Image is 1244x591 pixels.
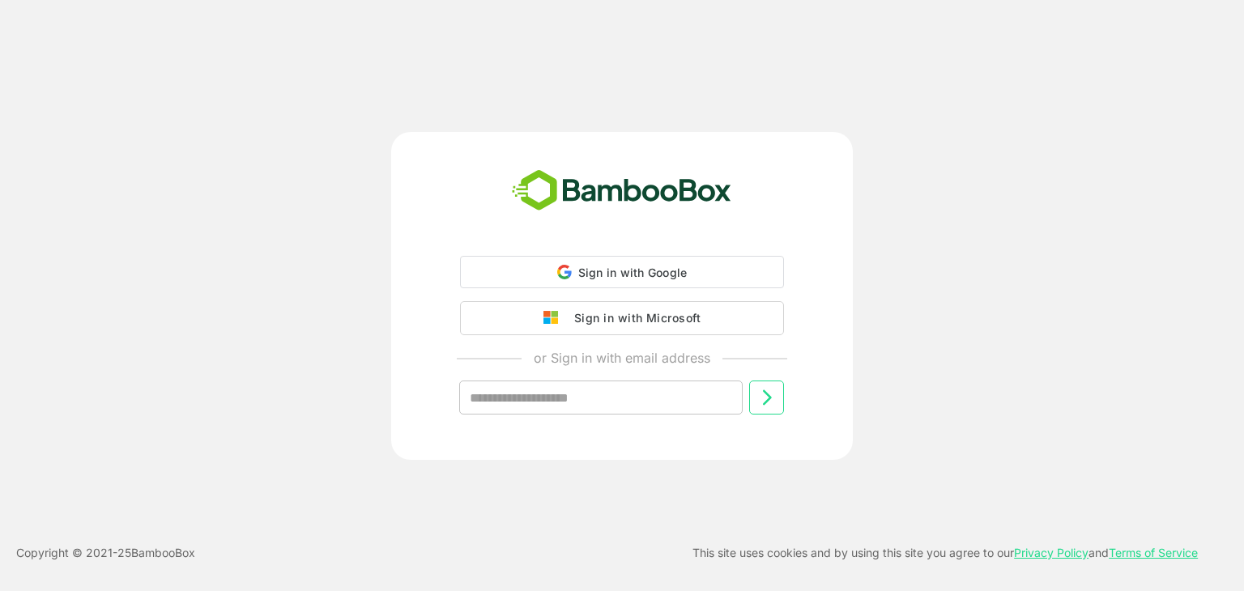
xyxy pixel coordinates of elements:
[460,301,784,335] button: Sign in with Microsoft
[566,308,701,329] div: Sign in with Microsoft
[578,266,688,279] span: Sign in with Google
[692,543,1198,563] p: This site uses cookies and by using this site you agree to our and
[503,164,740,218] img: bamboobox
[543,311,566,325] img: google
[1109,546,1198,559] a: Terms of Service
[460,256,784,288] div: Sign in with Google
[534,348,710,368] p: or Sign in with email address
[16,543,195,563] p: Copyright © 2021- 25 BambooBox
[1014,546,1088,559] a: Privacy Policy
